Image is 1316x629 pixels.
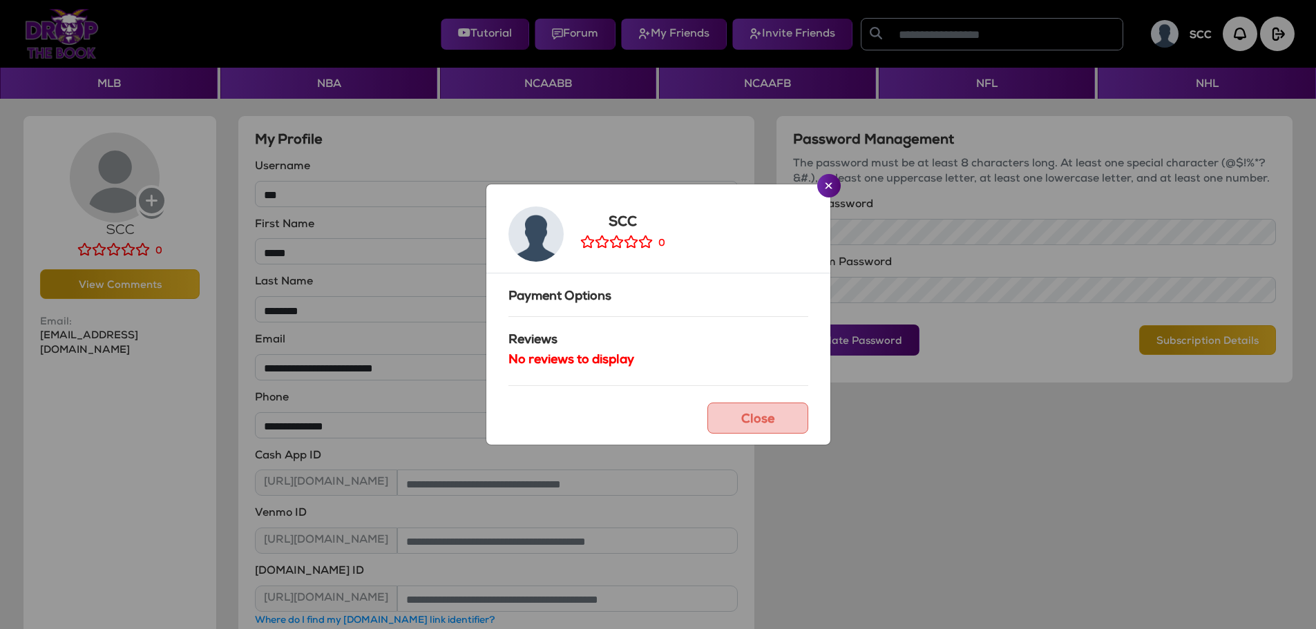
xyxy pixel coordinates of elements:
button: Close [817,174,841,197]
button: Close [707,403,808,434]
b: No reviews to display [508,354,634,367]
label: 0 [658,238,665,251]
h6: Reviews [508,333,808,349]
h6: Payment Options [508,290,808,305]
h6: SCC [580,215,665,231]
img: Close [825,182,832,189]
